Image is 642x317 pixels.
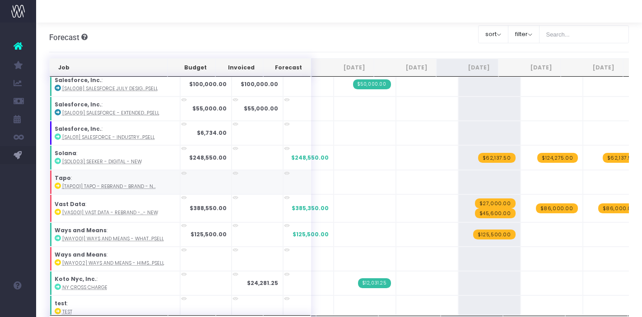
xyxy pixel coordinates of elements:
[603,153,640,163] span: wayahead Revenue Forecast Item
[475,208,516,218] span: wayahead Revenue Forecast Item
[55,200,85,208] strong: Vast Data
[561,59,623,77] th: Dec 25: activate to sort column ascending
[55,101,102,108] strong: Salesforce, Inc.
[55,125,102,133] strong: Salesforce, Inc.
[50,121,180,145] td: :
[539,25,629,43] input: Search...
[508,25,540,43] button: filter
[49,33,79,42] span: Forecast
[215,59,263,77] th: Invoiced
[190,204,227,212] strong: $388,550.00
[50,194,180,222] td: :
[244,105,278,112] strong: $55,000.00
[50,222,180,247] td: :
[478,153,516,163] span: wayahead Revenue Forecast Item
[50,271,180,295] td: :
[62,85,158,92] abbr: [SAL008] Salesforce July Design Support - Brand - Upsell
[475,198,516,208] span: wayahead Revenue Forecast Item
[55,149,76,157] strong: Solana
[62,183,156,190] abbr: [TAP001] Tapo - Rebrand - Brand - New
[62,308,72,315] abbr: test
[598,203,640,213] span: wayahead Revenue Forecast Item
[189,154,227,161] strong: $248,550.00
[50,170,180,194] td: :
[478,25,508,43] button: sort
[353,79,391,89] span: Streamtime Invoice: 903 – [SAL008] Salesforce July Design Support - Brand - Upsell
[358,278,391,288] span: Streamtime Invoice: 911 – NY Cross Charge
[55,226,107,234] strong: Ways and Means
[374,59,436,77] th: Sep 25: activate to sort column ascending
[55,251,107,258] strong: Ways and Means
[537,153,578,163] span: wayahead Revenue Forecast Item
[247,279,278,287] strong: $24,281.25
[189,80,227,88] strong: $100,000.00
[50,145,180,170] td: :
[167,59,215,77] th: Budget
[536,203,578,213] span: wayahead Revenue Forecast Item
[55,174,71,182] strong: Tapo
[293,230,329,239] span: $125,500.00
[312,59,374,77] th: Aug 25: activate to sort column ascending
[62,158,142,165] abbr: [SOL003] Seeker - Digital - New
[62,284,107,291] abbr: NY Cross Charge
[436,59,498,77] th: Oct 25: activate to sort column ascending
[50,72,180,96] td: :
[50,96,180,121] td: :
[292,204,329,212] span: $385,350.00
[62,110,159,116] abbr: [SAL009] Salesforce - Extended July Support - Brand - Upsell
[62,209,158,216] abbr: [VAS001] Vast Data - Rebrand - Brand - New
[62,134,155,141] abbr: [SAL011] Salesforce - Industry Icons - Brand - Upsell
[263,59,311,77] th: Forecast
[55,76,102,84] strong: Salesforce, Inc.
[50,247,180,271] td: :
[55,299,67,307] strong: test
[55,275,97,283] strong: Koto Nyc, Inc.
[50,59,167,77] th: Job: activate to sort column ascending
[498,59,561,77] th: Nov 25: activate to sort column ascending
[241,80,278,88] strong: $100,000.00
[473,230,516,239] span: wayahead Revenue Forecast Item
[62,235,164,242] abbr: [WAY001] Ways and Means - WhatNot Assets - Brand - Upsell
[191,230,227,238] strong: $125,500.00
[291,154,329,162] span: $248,550.00
[62,260,164,266] abbr: [WAY002] Ways and Means - Hims & Hers - Brand - Upsell
[197,129,227,137] strong: $6,734.00
[192,105,227,112] strong: $55,000.00
[11,299,25,312] img: images/default_profile_image.png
